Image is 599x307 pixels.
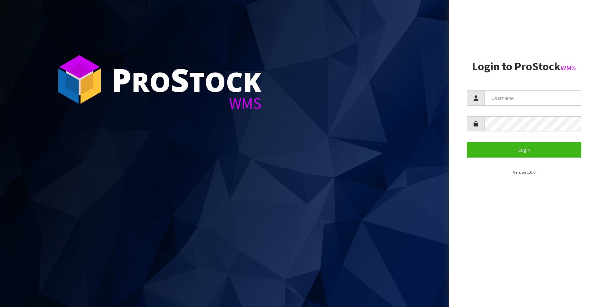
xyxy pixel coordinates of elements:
div: WMS [111,95,262,111]
h2: Login to ProStock [467,60,581,73]
div: ro tock [111,64,262,95]
input: Username [485,90,581,106]
img: ProStock Cube [53,53,106,106]
span: P [111,58,131,101]
span: S [171,58,189,101]
button: Login [467,142,581,157]
small: WMS [560,63,576,72]
small: Version 1.0.0 [513,170,535,175]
